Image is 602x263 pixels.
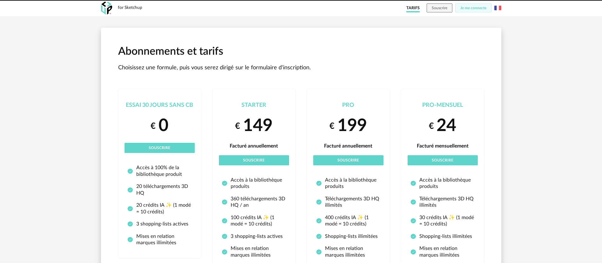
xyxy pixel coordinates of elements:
[455,3,491,12] button: Je me connecte
[101,2,112,15] img: OXP
[427,3,452,12] button: Souscrire
[432,6,447,10] span: Souscrire
[460,6,486,10] span: Je me connecte
[118,5,142,11] div: for Sketchup
[406,3,420,12] a: Tarifs
[494,4,501,11] img: fr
